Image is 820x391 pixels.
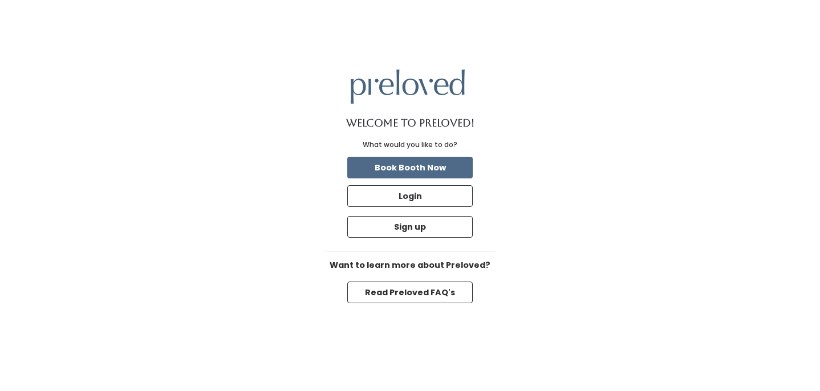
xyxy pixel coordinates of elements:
img: preloved logo [351,70,465,103]
button: Sign up [347,216,473,238]
a: Sign up [345,214,475,240]
h6: Want to learn more about Preloved? [324,261,496,270]
button: Book Booth Now [347,157,473,178]
button: Login [347,185,473,207]
h1: Welcome to Preloved! [346,117,474,129]
button: Read Preloved FAQ's [347,282,473,303]
div: What would you like to do? [363,140,457,150]
a: Login [345,183,475,209]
